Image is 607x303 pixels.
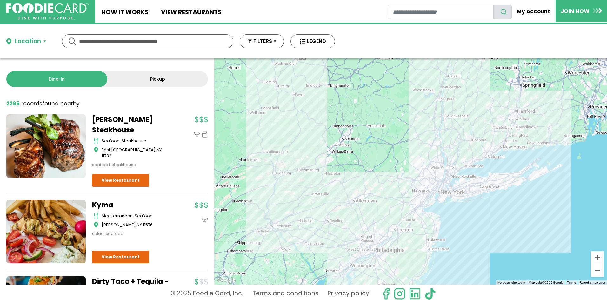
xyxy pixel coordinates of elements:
[102,147,156,153] span: East [GEOGRAPHIC_DATA]
[102,147,171,159] div: ,
[290,34,335,48] button: LEGEND
[94,147,98,153] img: map_icon.svg
[107,71,208,87] a: Pickup
[137,222,142,228] span: NY
[567,281,576,284] a: Terms
[202,217,208,223] img: dinein_icon.svg
[92,251,149,263] a: View Restaurant
[328,288,369,300] a: Privacy policy
[493,5,512,19] button: search
[216,276,237,285] img: Google
[6,100,80,108] div: found nearby
[497,280,525,285] button: Keyboard shortcuts
[512,4,556,18] a: My Account
[529,281,563,284] span: Map data ©2025 Google
[92,200,171,210] a: Kyma
[92,174,149,187] a: View Restaurant
[102,138,171,144] div: seafood, steakhouse
[102,153,111,159] span: 11732
[591,264,604,277] button: Zoom out
[143,222,153,228] span: 11576
[194,131,200,138] img: dinein_icon.svg
[6,37,46,46] button: Location
[170,288,243,300] p: © 2025 Foodie Card, Inc.
[92,114,171,135] a: [PERSON_NAME] Steakhouse
[92,162,171,168] div: seafood, steakhouse
[92,276,171,297] a: Dirty Taco + Tequila - Patchogue
[102,213,171,219] div: mediterranean, seafood
[157,147,162,153] span: NY
[580,281,605,284] a: Report a map error
[94,138,98,144] img: cutlery_icon.svg
[6,71,107,87] a: Dine-in
[216,276,237,285] a: Open this area in Google Maps (opens a new window)
[424,288,436,300] img: tiktok.svg
[252,288,318,300] a: Terms and conditions
[380,288,392,300] svg: check us out on facebook
[102,222,171,228] div: ,
[591,251,604,264] button: Zoom in
[94,222,98,228] img: map_icon.svg
[388,5,494,19] input: restaurant search
[21,100,42,107] span: records
[6,3,89,20] img: FoodieCard; Eat, Drink, Save, Donate
[6,100,20,107] strong: 2295
[94,213,98,219] img: cutlery_icon.svg
[92,231,171,237] div: salad, seafood
[409,288,421,300] img: linkedin.svg
[202,131,208,138] img: pickup_icon.svg
[15,37,41,46] div: Location
[240,34,284,48] button: FILTERS
[102,222,136,228] span: [PERSON_NAME]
